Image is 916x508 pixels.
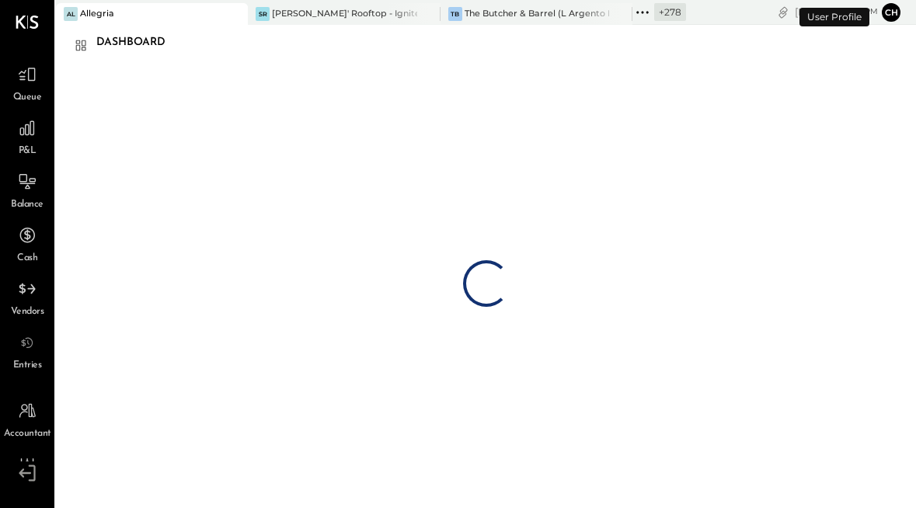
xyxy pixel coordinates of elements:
span: Vendors [11,305,44,319]
span: Entries [13,359,42,373]
span: Balance [11,198,44,212]
div: SR [256,7,270,21]
div: Allegria [80,8,114,20]
div: [PERSON_NAME]' Rooftop - Ignite [272,8,416,20]
a: Vendors [1,274,54,319]
a: Cash [1,221,54,266]
div: + 278 [654,3,686,21]
a: Queue [1,60,54,105]
a: Balance [1,167,54,212]
div: TB [448,7,462,21]
button: ch [882,3,900,22]
a: P&L [1,113,54,158]
div: [DATE] [795,5,878,19]
div: User Profile [799,8,869,26]
span: pm [865,6,878,17]
span: Queue [13,91,42,105]
div: The Butcher & Barrel (L Argento LLC) - [GEOGRAPHIC_DATA] [465,8,609,20]
div: Dashboard [96,30,181,55]
div: copy link [775,4,791,20]
span: 12 : 53 [831,5,862,19]
span: P&L [19,144,37,158]
a: Accountant [1,396,54,441]
span: Accountant [4,427,51,441]
a: Entries [1,328,54,373]
div: Al [64,7,78,21]
span: Cash [17,252,37,266]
